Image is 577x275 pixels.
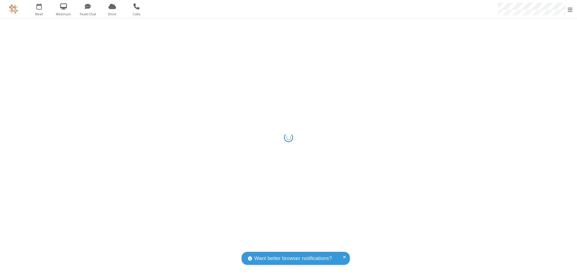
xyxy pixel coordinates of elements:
[52,11,75,17] span: Webinars
[125,11,148,17] span: Calls
[254,255,332,262] span: Want better browser notifications?
[28,11,50,17] span: Meet
[77,11,99,17] span: Team Chat
[9,5,18,14] img: QA Selenium DO NOT DELETE OR CHANGE
[101,11,124,17] span: Drive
